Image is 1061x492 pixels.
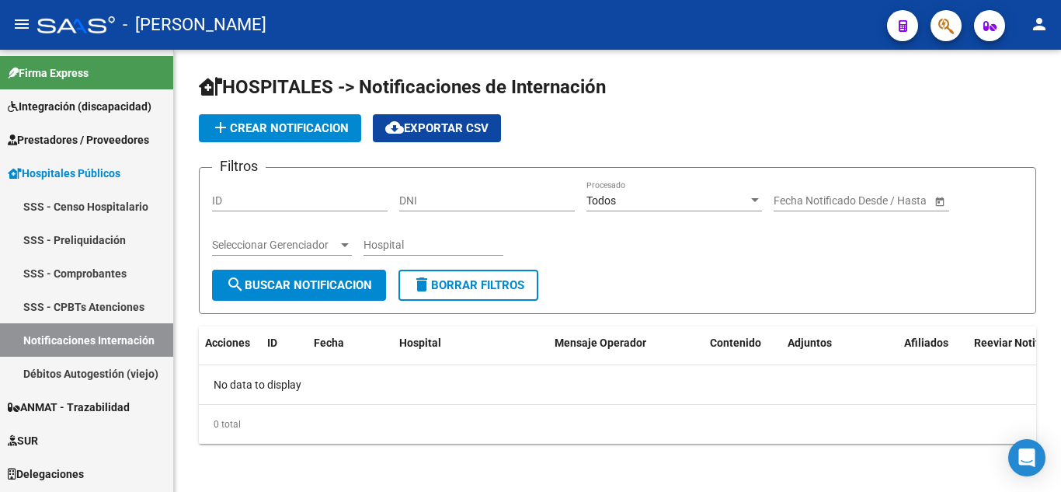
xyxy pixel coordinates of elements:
span: Hospitales Públicos [8,165,120,182]
datatable-header-cell: Adjuntos [781,326,898,360]
mat-icon: person [1030,15,1049,33]
datatable-header-cell: Contenido [704,326,781,360]
button: Borrar Filtros [398,270,538,301]
mat-icon: cloud_download [385,118,404,137]
span: Fecha [314,337,344,349]
span: Todos [586,194,616,207]
span: ID [267,337,277,349]
span: Seleccionar Gerenciador [212,239,338,252]
datatable-header-cell: Acciones [199,326,261,360]
datatable-header-cell: ID [261,326,308,360]
mat-icon: delete [412,275,431,294]
div: No data to display [199,365,1036,404]
span: Exportar CSV [385,121,489,135]
input: Start date [774,194,822,208]
span: Crear Notificacion [211,121,349,135]
div: 0 total [199,405,1036,444]
span: Borrar Filtros [412,278,524,292]
mat-icon: menu [12,15,31,33]
datatable-header-cell: Fecha [308,326,393,360]
span: ANMAT - Trazabilidad [8,399,130,416]
span: Mensaje Operador [555,337,646,349]
span: HOSPITALES -> Notificaciones de Internación [199,76,606,98]
span: Integración (discapacidad) [8,98,151,115]
span: Afiliados [904,337,948,349]
span: Buscar Notificacion [226,278,372,292]
span: Firma Express [8,65,89,82]
datatable-header-cell: Mensaje Operador [548,326,704,360]
span: Adjuntos [788,337,832,349]
button: Open calendar [931,193,948,209]
input: End date [835,194,911,208]
span: - [PERSON_NAME] [123,8,266,42]
button: Exportar CSV [373,114,501,142]
span: Delegaciones [8,466,84,483]
datatable-header-cell: Afiliados [898,326,968,360]
mat-icon: add [211,118,230,137]
span: Acciones [205,337,250,349]
span: SUR [8,432,38,449]
button: Buscar Notificacion [212,270,386,301]
div: Open Intercom Messenger [1008,439,1045,476]
span: Hospital [399,337,441,349]
span: Prestadores / Proveedores [8,131,149,148]
mat-icon: search [226,275,245,294]
span: Contenido [710,337,761,349]
button: Crear Notificacion [199,114,361,142]
datatable-header-cell: Hospital [393,326,548,360]
h3: Filtros [212,155,266,177]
